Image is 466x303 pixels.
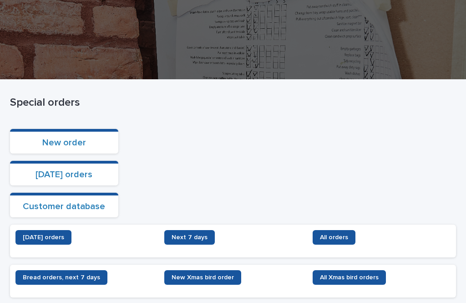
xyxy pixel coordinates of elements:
a: [DATE] orders [15,230,71,245]
span: Bread orders, next 7 days [23,274,100,281]
a: New order [42,138,86,147]
a: All orders [313,230,355,245]
a: All Xmas bird orders [313,270,386,285]
span: New Xmas bird order [172,274,234,281]
a: [DATE] orders [35,170,92,179]
a: Next 7 days [164,230,215,245]
span: [DATE] orders [23,234,64,241]
a: Bread orders, next 7 days [15,270,107,285]
span: All orders [320,234,348,241]
p: Special orders [10,96,452,109]
span: Next 7 days [172,234,208,241]
a: New Xmas bird order [164,270,241,285]
span: All Xmas bird orders [320,274,379,281]
a: Customer database [23,202,105,211]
